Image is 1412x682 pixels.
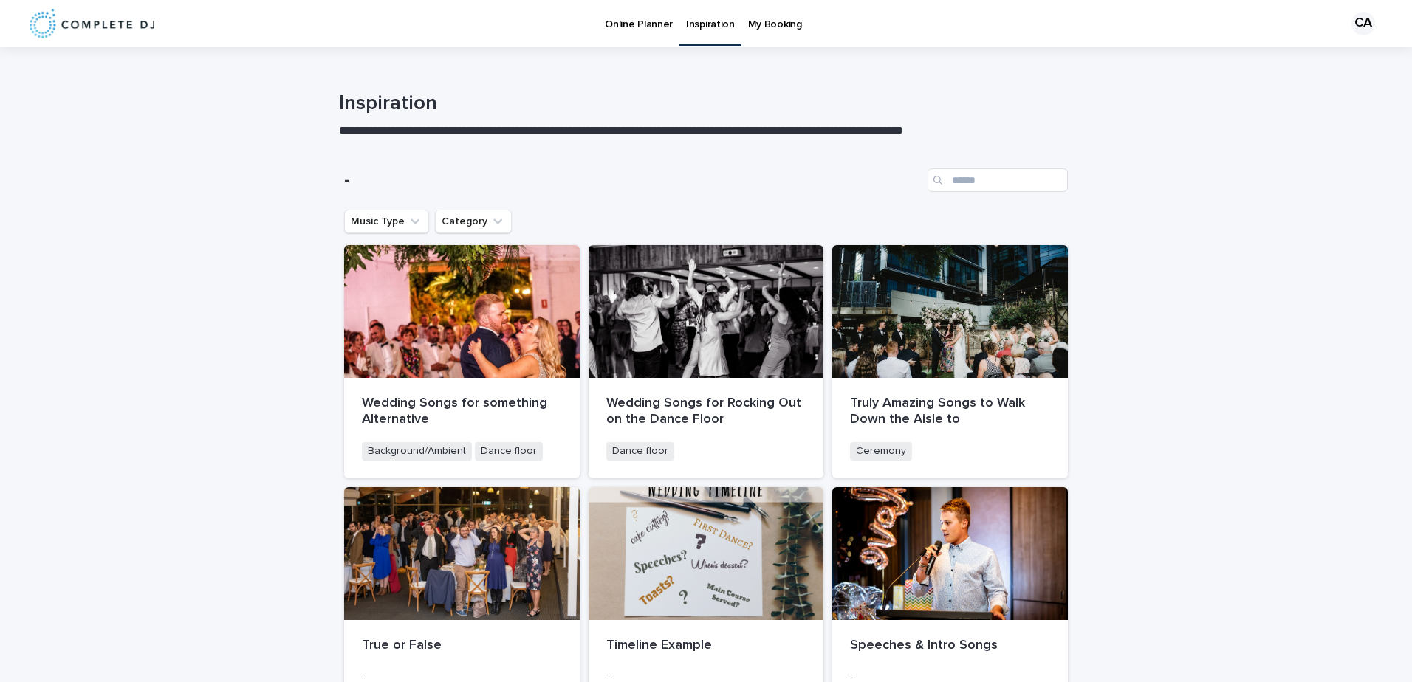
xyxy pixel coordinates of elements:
a: Truly Amazing Songs to Walk Down the Aisle toCeremony [832,245,1068,478]
span: Dance floor [475,442,543,461]
div: CA [1351,12,1375,35]
a: Wedding Songs for Rocking Out on the Dance FloorDance floor [589,245,824,478]
p: - [850,669,1050,681]
p: Wedding Songs for Rocking Out on the Dance Floor [606,396,806,427]
span: Dance floor [606,442,674,461]
button: Category [435,210,512,233]
p: - [362,669,562,681]
span: Background/Ambient [362,442,472,461]
p: True or False [362,638,562,654]
h1: - [344,170,922,191]
h1: Inspiration [339,92,1063,117]
p: Truly Amazing Songs to Walk Down the Aisle to [850,396,1050,427]
p: Speeches & Intro Songs [850,638,1050,654]
input: Search [928,168,1068,192]
button: Music Type [344,210,429,233]
img: 8nP3zCmvR2aWrOmylPw8 [30,9,154,38]
span: Ceremony [850,442,912,461]
a: Wedding Songs for something AlternativeBackground/AmbientDance floor [344,245,580,478]
p: Timeline Example [606,638,806,654]
p: Wedding Songs for something Alternative [362,396,562,427]
p: - [606,669,806,681]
